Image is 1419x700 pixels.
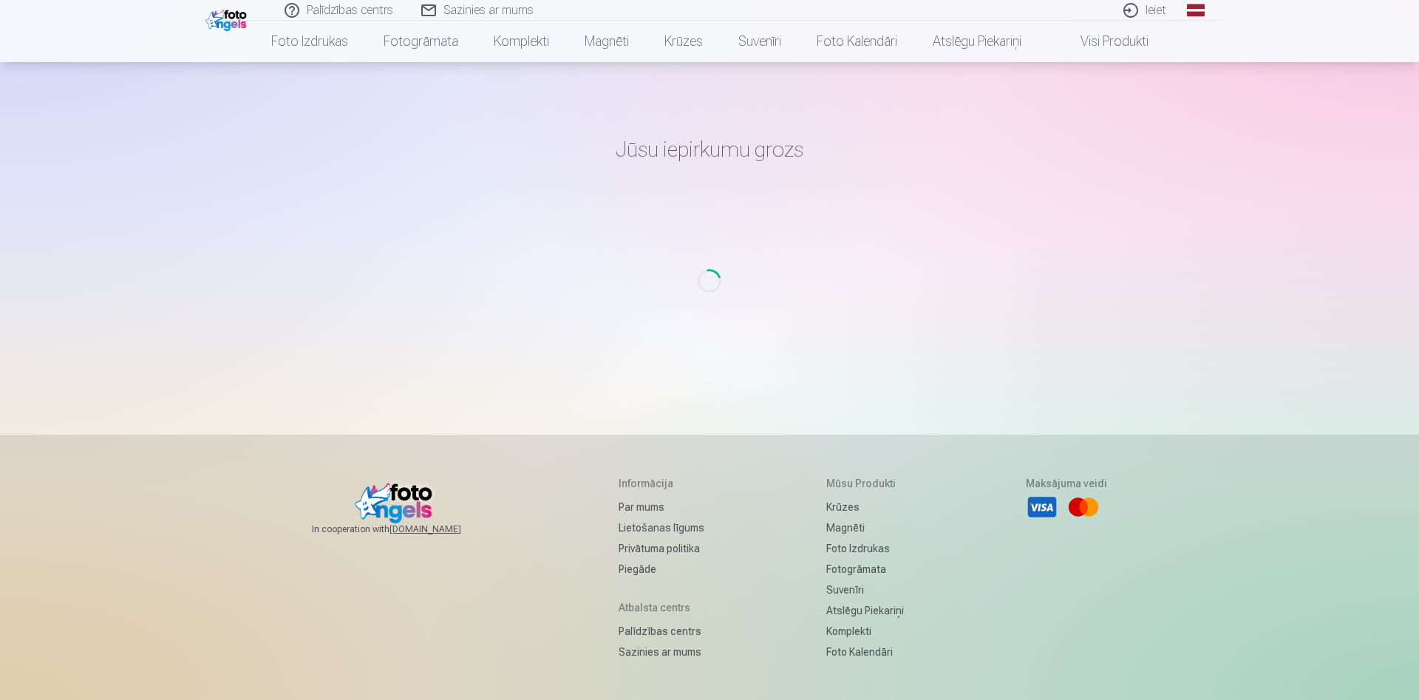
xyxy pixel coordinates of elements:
a: Fotogrāmata [826,559,904,580]
h5: Informācija [619,476,704,491]
img: /fa1 [205,6,251,31]
a: Magnēti [826,517,904,538]
a: Suvenīri [826,580,904,600]
a: Palīdzības centrs [619,621,704,642]
a: Privātuma politika [619,538,704,559]
a: Par mums [619,497,704,517]
a: Visi produkti [1039,21,1166,62]
a: Suvenīri [721,21,799,62]
a: Foto izdrukas [253,21,366,62]
a: Sazinies ar mums [619,642,704,662]
a: Foto kalendāri [799,21,915,62]
h5: Atbalsta centrs [619,600,704,615]
a: [DOMAIN_NAME] [389,523,497,535]
span: In cooperation with [312,523,497,535]
a: Krūzes [826,497,904,517]
a: Fotogrāmata [366,21,476,62]
a: Atslēgu piekariņi [915,21,1039,62]
a: Komplekti [826,621,904,642]
a: Foto izdrukas [826,538,904,559]
li: Mastercard [1067,491,1100,523]
h1: Jūsu iepirkumu grozs [278,136,1141,163]
a: Atslēgu piekariņi [826,600,904,621]
a: Magnēti [567,21,647,62]
li: Visa [1026,491,1058,523]
a: Lietošanas līgums [619,517,704,538]
h5: Maksājuma veidi [1026,476,1107,491]
a: Piegāde [619,559,704,580]
a: Krūzes [647,21,721,62]
h5: Mūsu produkti [826,476,904,491]
a: Foto kalendāri [826,642,904,662]
a: Komplekti [476,21,567,62]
